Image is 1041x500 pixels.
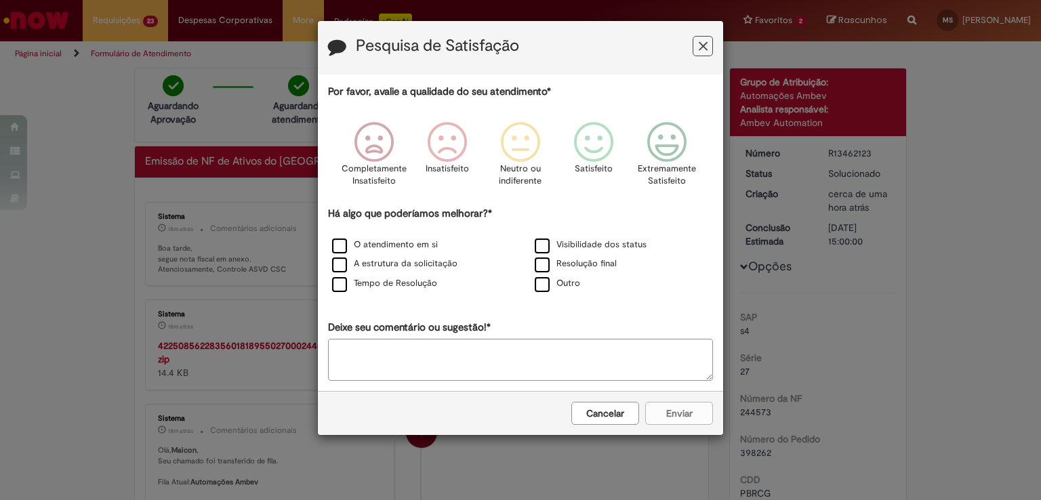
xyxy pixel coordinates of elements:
p: Completamente Insatisfeito [342,163,407,188]
div: Insatisfeito [413,112,482,205]
label: A estrutura da solicitação [332,257,457,270]
p: Neutro ou indiferente [496,163,545,188]
label: Pesquisa de Satisfação [356,37,519,55]
label: Visibilidade dos status [535,238,647,251]
p: Extremamente Satisfeito [638,163,696,188]
div: Satisfeito [559,112,628,205]
label: Por favor, avalie a qualidade do seu atendimento* [328,85,551,99]
label: Deixe seu comentário ou sugestão!* [328,320,491,335]
label: Tempo de Resolução [332,277,437,290]
label: Outro [535,277,580,290]
label: O atendimento em si [332,238,438,251]
p: Satisfeito [575,163,613,175]
label: Resolução final [535,257,617,270]
div: Neutro ou indiferente [486,112,555,205]
div: Completamente Insatisfeito [339,112,408,205]
button: Cancelar [571,402,639,425]
div: Extremamente Satisfeito [632,112,701,205]
div: Há algo que poderíamos melhorar?* [328,207,713,294]
p: Insatisfeito [426,163,469,175]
